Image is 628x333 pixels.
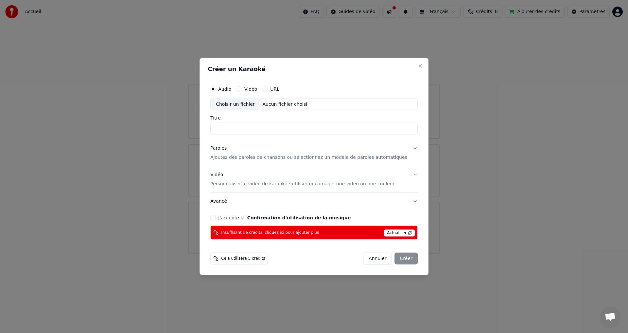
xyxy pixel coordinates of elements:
button: ParolesAjoutez des paroles de chansons ou sélectionnez un modèle de paroles automatiques [210,140,418,166]
button: Annuler [363,253,392,265]
p: Ajoutez des paroles de chansons ou sélectionnez un modèle de paroles automatiques [210,154,407,161]
button: Avancé [210,193,418,210]
div: Choisir un fichier [211,98,260,110]
div: Paroles [210,145,227,152]
label: Audio [218,86,231,91]
button: J'accepte la [247,215,351,220]
div: Vidéo [210,172,394,187]
h2: Créer un Karaoké [208,66,420,72]
span: Insuffisant de crédits, cliquez ici pour ajouter plus [221,230,319,235]
p: Personnaliser le vidéo de karaoké : utiliser une image, une vidéo ou une couleur [210,181,394,187]
label: Titre [210,116,418,120]
span: Cela utilisera 5 crédits [221,256,265,261]
label: Vidéo [244,86,257,91]
span: Actualiser [384,230,415,237]
label: URL [270,86,279,91]
button: VidéoPersonnaliser le vidéo de karaoké : utiliser une image, une vidéo ou une couleur [210,166,418,193]
label: J'accepte la [218,215,351,220]
div: Aucun fichier choisi [260,101,310,107]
